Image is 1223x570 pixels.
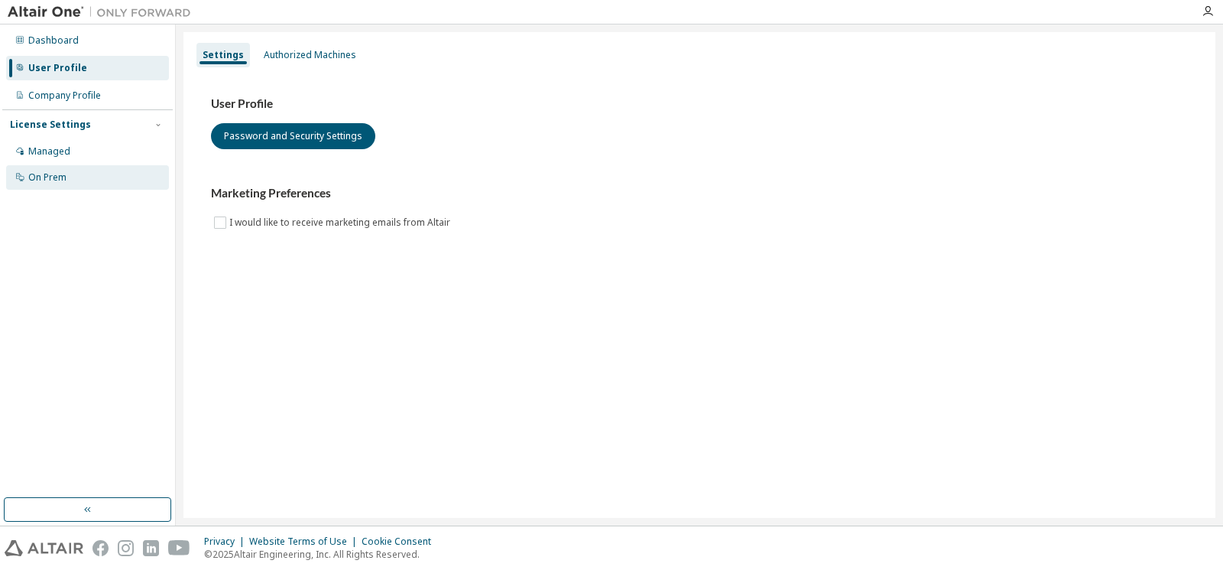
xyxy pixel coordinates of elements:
div: On Prem [28,171,67,184]
div: Cookie Consent [362,536,440,548]
div: Website Terms of Use [249,536,362,548]
div: License Settings [10,119,91,131]
h3: Marketing Preferences [211,186,1188,201]
img: instagram.svg [118,540,134,556]
p: © 2025 Altair Engineering, Inc. All Rights Reserved. [204,548,440,561]
img: youtube.svg [168,540,190,556]
img: facebook.svg [92,540,109,556]
div: Privacy [204,536,249,548]
img: linkedin.svg [143,540,159,556]
h3: User Profile [211,96,1188,112]
label: I would like to receive marketing emails from Altair [229,213,453,232]
button: Password and Security Settings [211,123,375,149]
div: Authorized Machines [264,49,356,61]
div: Settings [203,49,244,61]
img: Altair One [8,5,199,20]
div: User Profile [28,62,87,74]
div: Company Profile [28,90,101,102]
div: Dashboard [28,34,79,47]
div: Managed [28,145,70,158]
img: altair_logo.svg [5,540,83,556]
